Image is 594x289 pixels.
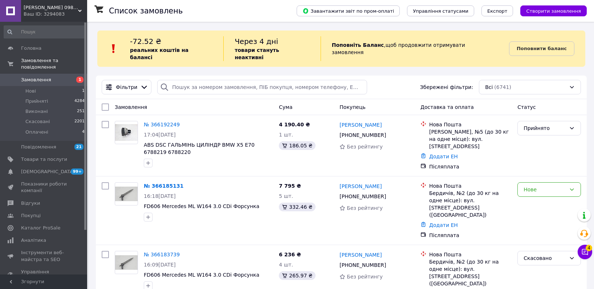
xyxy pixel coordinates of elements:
[144,122,180,127] a: № 366192249
[413,8,468,14] span: Управління статусами
[347,205,383,211] span: Без рейтингу
[429,121,512,128] div: Нова Пошта
[144,183,183,189] a: № 366185131
[77,108,85,115] span: 251
[74,144,84,150] span: 21
[115,121,138,144] a: Фото товару
[429,182,512,190] div: Нова Пошта
[332,42,384,48] b: Поповніть Баланс
[25,108,48,115] span: Виконані
[485,84,493,91] span: Всі
[115,251,138,274] a: Фото товару
[24,11,87,17] div: Ваш ID: 3294083
[279,141,315,150] div: 186.05 ₴
[21,269,67,282] span: Управління сайтом
[517,46,567,51] b: Поповнити баланс
[82,88,85,94] span: 1
[235,47,279,60] b: товари стануть неактивні
[347,144,383,150] span: Без рейтингу
[338,260,387,270] div: [PHONE_NUMBER]
[297,5,400,16] button: Завантажити звіт по пром-оплаті
[338,130,387,140] div: [PHONE_NUMBER]
[279,132,293,138] span: 1 шт.
[524,124,566,132] div: Прийнято
[21,144,56,150] span: Повідомлення
[25,129,48,135] span: Оплачені
[76,77,84,83] span: 1
[429,251,512,258] div: Нова Пошта
[279,203,315,211] div: 332.46 ₴
[21,225,60,231] span: Каталог ProSale
[339,251,382,259] a: [PERSON_NAME]
[157,80,367,94] input: Пошук за номером замовлення, ПІБ покупця, номером телефону, Email, номером накладної
[279,193,293,199] span: 5 шт.
[578,245,592,259] button: Чат з покупцем4
[21,45,41,52] span: Головна
[481,5,513,16] button: Експорт
[21,168,75,175] span: [DEMOGRAPHIC_DATA]
[21,237,46,244] span: Аналітика
[235,37,278,46] span: Через 4 дні
[21,212,41,219] span: Покупці
[25,88,36,94] span: Нові
[429,128,512,150] div: [PERSON_NAME], №5 (до 30 кг на одне місце): вул. [STREET_ADDRESS]
[21,156,67,163] span: Товари та послуги
[21,77,51,83] span: Замовлення
[74,98,85,105] span: 4284
[115,124,138,141] img: Фото товару
[144,203,259,209] a: FD606 Mercedes ML W164 3.0 CDi Форсунка
[339,104,365,110] span: Покупець
[115,255,138,270] img: Фото товару
[429,232,512,239] div: Післяплата
[494,84,511,90] span: (6741)
[130,47,188,60] b: реальних коштів на балансі
[429,190,512,219] div: Бердичів, №2 (до 30 кг на одне місце): вул. [STREET_ADDRESS] ([GEOGRAPHIC_DATA])
[130,37,161,46] span: -72.52 ₴
[108,43,119,54] img: :exclamation:
[347,274,383,280] span: Без рейтингу
[24,4,78,11] span: Дізель ЮА 0984784109 автозапчастини
[115,104,147,110] span: Замовлення
[279,122,310,127] span: 4 190.40 ₴
[429,163,512,170] div: Післяплата
[524,186,566,194] div: Нове
[429,258,512,287] div: Бердичів, №2 (до 30 кг на одне місце): вул. [STREET_ADDRESS] ([GEOGRAPHIC_DATA])
[144,262,176,268] span: 16:09[DATE]
[144,142,255,155] a: ABS DSC ГАЛЬМІНЬ ЦИЛІНДР BMW X5 E70 6788219 6788220
[25,118,50,125] span: Скасовані
[302,8,394,14] span: Завантажити звіт по пром-оплаті
[21,57,87,70] span: Замовлення та повідомлення
[144,272,259,278] a: FD606 Mercedes ML W164 3.0 CDi Форсунка
[520,5,587,16] button: Створити замовлення
[321,36,509,61] div: , щоб продовжити отримувати замовлення
[144,193,176,199] span: 16:18[DATE]
[339,121,382,129] a: [PERSON_NAME]
[279,252,301,257] span: 6 236 ₴
[144,252,180,257] a: № 366183739
[429,222,458,228] a: Додати ЕН
[115,182,138,205] a: Фото товару
[144,132,176,138] span: 17:04[DATE]
[21,200,40,207] span: Відгуки
[74,118,85,125] span: 2201
[420,104,474,110] span: Доставка та оплата
[279,183,301,189] span: 7 795 ₴
[524,254,566,262] div: Скасовано
[109,7,183,15] h1: Список замовлень
[526,8,581,14] span: Створити замовлення
[82,129,85,135] span: 4
[71,168,84,175] span: 99+
[513,8,587,13] a: Створити замовлення
[279,104,292,110] span: Cума
[21,181,67,194] span: Показники роботи компанії
[279,271,315,280] div: 265.97 ₴
[420,84,473,91] span: Збережені фільтри:
[487,8,508,14] span: Експорт
[279,262,293,268] span: 4 шт.
[586,245,592,251] span: 4
[25,98,48,105] span: Прийняті
[116,84,137,91] span: Фільтри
